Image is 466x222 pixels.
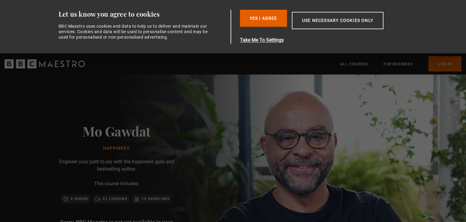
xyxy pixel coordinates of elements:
[142,196,170,202] p: 19 exercises
[83,123,150,139] h2: Mo Gawdat
[292,12,383,29] button: Use necessary cookies only
[56,158,177,173] p: Engineer your path to joy with the happiness guru and bestselling author.
[59,23,211,40] div: BBC Maestro uses cookies and data to help us to deliver and maintain our services. Cookies and da...
[83,146,150,151] h1: Happiness
[59,10,228,19] div: Let us know you agree to cookies
[340,61,368,67] a: All Courses
[5,59,85,68] svg: BBC Maestro
[71,196,88,202] p: 6 hours
[383,61,412,67] a: For business
[240,10,287,27] button: Yes I Agree
[103,196,127,202] p: 31 lessons
[428,56,461,71] a: Log In
[240,36,412,44] button: Take Me To Settings
[94,180,139,187] p: This course includes:
[340,56,461,71] nav: Primary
